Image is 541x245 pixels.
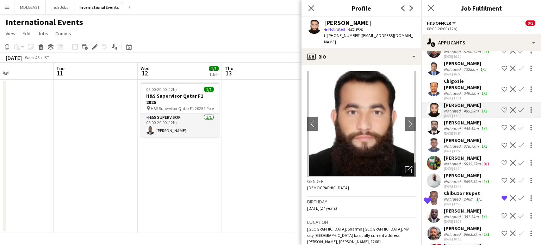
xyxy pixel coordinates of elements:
[462,196,475,202] div: 24km
[427,20,457,26] button: H&S Officer
[204,87,214,92] span: 1/1
[462,161,482,166] div: 5639.7km
[444,131,489,136] div: [DATE] 18:54
[462,49,482,54] div: 6260.7km
[328,26,345,32] span: Not rated
[444,126,462,131] div: Not rated
[476,196,482,202] app-skills-label: 1/1
[46,0,74,14] button: Irish Jobs
[462,232,482,237] div: 5663.3km
[481,143,487,149] app-skills-label: 1/1
[23,55,41,60] span: Week 46
[444,96,499,100] div: [DATE] 17:11
[141,93,219,105] h3: H&S Supervisor Qatar F1 2025
[444,166,491,171] div: [DATE] 11:14
[427,26,535,31] div: 08:00-20:00 (12h)
[146,87,177,92] span: 08:00-20:00 (12h)
[421,4,541,13] h3: Job Fulfilment
[444,67,462,72] div: Not rated
[139,69,150,77] span: 12
[444,208,489,214] div: [PERSON_NAME]
[307,206,337,211] span: [DATE] (27 years)
[307,178,416,184] h3: Gender
[324,33,361,38] span: t. [PHONE_NUMBER]
[444,172,491,179] div: [PERSON_NAME]
[480,67,486,72] app-skills-label: 1/1
[55,30,71,37] span: Comms
[55,69,64,77] span: 11
[307,226,409,244] span: [GEOGRAPHIC_DATA], Sharma [GEOGRAPHIC_DATA], My city [GEOGRAPHIC_DATA] basically current address ...
[462,126,480,131] div: 488.5km
[225,65,234,72] span: Thu
[444,102,489,108] div: [PERSON_NAME]
[462,143,480,149] div: 376.7km
[6,17,83,27] h1: International Events
[444,196,462,202] div: Not rated
[52,29,74,38] a: Comms
[6,30,15,37] span: View
[484,179,489,184] app-skills-label: 1/1
[484,49,489,54] app-skills-label: 1/1
[301,48,421,65] div: Bio
[204,106,214,111] span: 1 Role
[444,114,489,118] div: [DATE] 11:32
[526,20,535,26] span: 0/2
[20,29,33,38] a: Edit
[462,179,482,184] div: 5697.3km
[481,214,487,219] app-skills-label: 1/1
[444,179,462,184] div: Not rated
[444,143,462,149] div: Not rated
[444,49,462,54] div: Not rated
[324,20,371,26] div: [PERSON_NAME]
[141,82,219,137] app-job-card: 08:00-20:00 (12h)1/1H&S Supervisor Qatar F1 2025 H&S Supervisor Qatar F1 20251 RoleH&S Supervisor...
[324,33,413,44] span: | [EMAIL_ADDRESS][DOMAIN_NAME]
[141,114,219,137] app-card-role: H&S Supervisor1/108:00-20:00 (12h)[PERSON_NAME]
[444,108,462,114] div: Not rated
[301,4,421,13] h3: Profile
[74,0,125,14] button: International Events
[307,219,416,225] h3: Location
[56,65,64,72] span: Tue
[462,91,480,96] div: 349.5km
[444,155,491,161] div: [PERSON_NAME]
[444,78,499,91] div: Chigozie [PERSON_NAME]
[481,126,487,131] app-skills-label: 1/1
[307,185,349,190] span: [DEMOGRAPHIC_DATA]
[3,29,18,38] a: View
[141,65,150,72] span: Wed
[6,54,22,61] div: [DATE]
[444,91,462,96] div: Not rated
[444,219,489,224] div: [DATE] 15:15
[38,30,48,37] span: Jobs
[209,66,219,71] span: 1/1
[224,69,234,77] span: 13
[151,106,203,111] span: H&S Supervisor Qatar F1 2025
[444,149,489,153] div: [DATE] 11:58
[444,190,483,196] div: Chibuzor Rupet
[307,71,416,177] img: Crew avatar or photo
[444,72,487,76] div: [DATE] 16:56
[462,67,479,72] div: 7328km
[462,214,480,219] div: 381.3km
[35,29,51,38] a: Jobs
[402,163,416,177] div: Open photos pop-in
[444,202,483,206] div: [DATE] 12:20
[444,54,491,59] div: [DATE] 16:10
[307,198,416,205] h3: Birthday
[421,34,541,51] div: Applicants
[444,161,462,166] div: Not rated
[444,60,487,67] div: [PERSON_NAME]
[481,108,487,114] app-skills-label: 1/1
[484,161,489,166] app-skills-label: 0/1
[444,184,491,189] div: [DATE] 13:45
[444,120,489,126] div: [PERSON_NAME]
[347,26,365,32] span: 485.9km
[484,232,489,237] app-skills-label: 1/1
[462,108,480,114] div: 485.9km
[481,91,487,96] app-skills-label: 1/1
[444,232,462,237] div: Not rated
[23,30,31,37] span: Edit
[209,72,218,77] div: 1 Job
[444,137,489,143] div: [PERSON_NAME]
